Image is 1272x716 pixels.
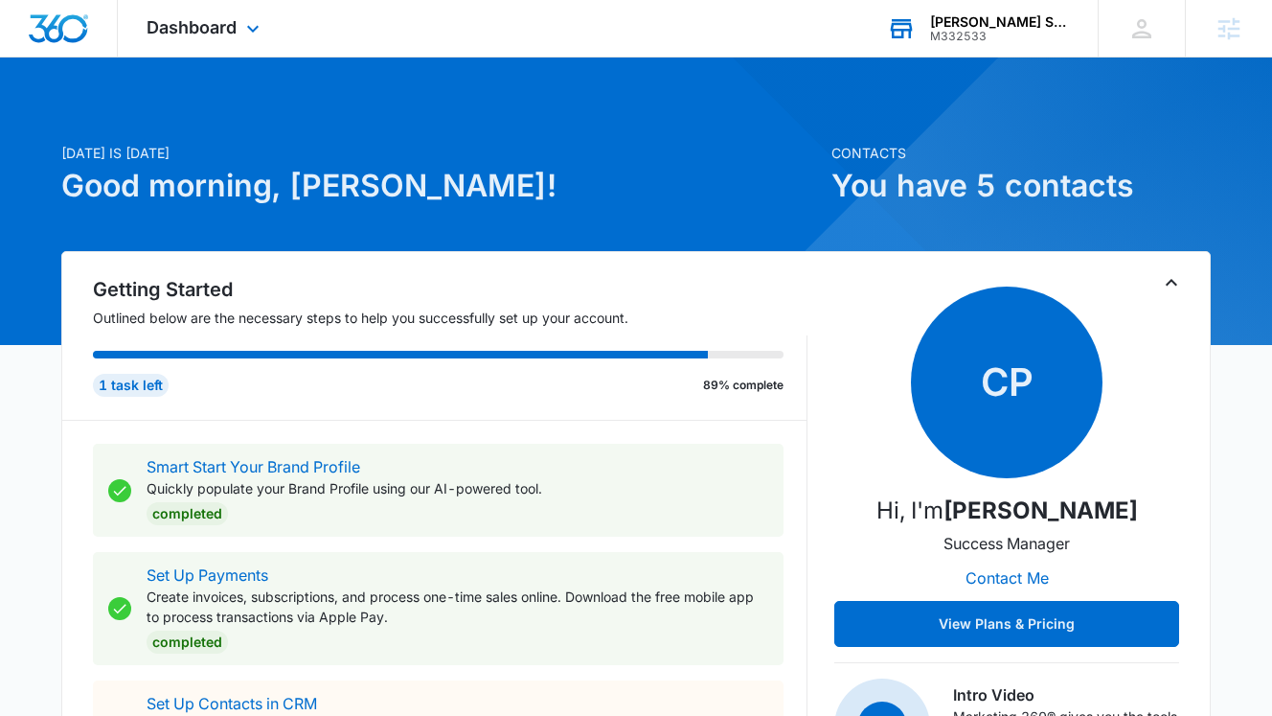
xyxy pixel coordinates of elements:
[147,17,237,37] span: Dashboard
[50,50,211,65] div: Domain: [DOMAIN_NAME]
[946,555,1068,601] button: Contact Me
[834,601,1179,647] button: View Plans & Pricing
[93,374,169,397] div: 1 task left
[147,694,317,713] a: Set Up Contacts in CRM
[930,14,1070,30] div: account name
[703,377,784,394] p: 89% complete
[147,631,228,654] div: Completed
[943,497,1138,524] strong: [PERSON_NAME]
[911,287,1102,478] span: CP
[147,566,268,585] a: Set Up Payments
[943,532,1070,555] p: Success Manager
[93,308,807,328] p: Outlined below are the necessary steps to help you successfully set up your account.
[61,163,820,209] h1: Good morning, [PERSON_NAME]!
[31,31,46,46] img: logo_orange.svg
[61,143,820,163] p: [DATE] is [DATE]
[147,478,542,498] p: Quickly populate your Brand Profile using our AI-powered tool.
[147,457,360,476] a: Smart Start Your Brand Profile
[191,111,206,127] img: tab_keywords_by_traffic_grey.svg
[93,275,807,304] h2: Getting Started
[1160,271,1183,294] button: Toggle Collapse
[831,143,1211,163] p: Contacts
[831,163,1211,209] h1: You have 5 contacts
[876,494,1138,528] p: Hi, I'm
[212,113,323,126] div: Keywords by Traffic
[930,30,1070,43] div: account id
[73,113,171,126] div: Domain Overview
[52,111,67,127] img: tab_domain_overview_orange.svg
[147,502,228,525] div: Completed
[147,587,768,627] p: Create invoices, subscriptions, and process one-time sales online. Download the free mobile app t...
[31,50,46,65] img: website_grey.svg
[953,683,1179,706] h3: Intro Video
[54,31,94,46] div: v 4.0.25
